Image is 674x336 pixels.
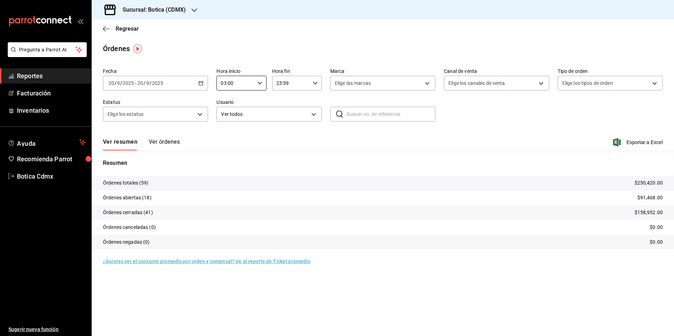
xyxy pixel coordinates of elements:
[103,69,208,74] label: Fecha
[347,107,435,121] input: Buscar no. de referencia
[108,80,115,86] input: --
[216,69,266,74] label: Hora inicio
[108,111,143,118] span: Elige los estatus
[637,194,663,201] p: $91,468.00
[650,224,663,231] p: $0.00
[17,106,86,115] span: Inventarios
[5,51,87,58] a: Pregunta a Parrot AI
[19,46,76,54] span: Pregunta a Parrot AI
[444,69,549,74] label: Canal de venta
[117,80,120,86] input: --
[103,224,156,231] p: Órdenes canceladas (0)
[120,80,122,86] span: /
[272,69,322,74] label: Hora fin
[221,111,308,118] span: Ver todos
[335,80,371,87] span: Elige las marcas
[448,80,505,87] span: Elige los canales de venta
[122,80,134,86] input: ----
[137,80,143,86] input: --
[103,159,663,167] p: Resumen
[650,238,663,246] p: $0.00
[146,80,149,86] input: --
[103,209,153,216] p: Órdenes cerradas (41)
[103,138,137,150] button: Ver resumen
[103,259,310,264] a: ¿Quieres ver el consumo promedio por orden y comensal? Ve al reporte de Ticket promedio
[17,71,86,81] span: Reportes
[17,138,76,147] span: Ayuda
[103,138,180,150] div: navigation tabs
[103,179,149,187] p: Órdenes totales (59)
[216,100,321,105] label: Usuario
[17,154,86,164] span: Recomienda Parrot
[103,238,150,246] p: Órdenes negadas (0)
[115,80,117,86] span: /
[8,326,86,333] span: Sugerir nueva función
[103,194,152,201] p: Órdenes abiertas (18)
[103,25,139,32] button: Regresar
[149,80,152,86] span: /
[614,138,663,147] button: Exportar a Excel
[635,179,663,187] p: $250,420.00
[152,80,164,86] input: ----
[116,25,139,32] span: Regresar
[8,42,87,57] button: Pregunta a Parrot AI
[143,80,146,86] span: /
[330,69,435,74] label: Marca
[149,138,180,150] button: Ver órdenes
[117,6,186,14] h3: Sucursal: Botica (CDMX)
[103,100,208,105] label: Estatus
[558,69,663,74] label: Tipo de orden
[133,44,142,53] img: Tooltip marker
[78,18,83,24] button: open_drawer_menu
[103,43,130,54] div: Órdenes
[635,209,663,216] p: $158,952.00
[562,80,613,87] span: Elige los tipos de orden
[17,88,86,98] span: Facturación
[135,80,136,86] span: -
[17,172,86,181] span: Botica Cdmx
